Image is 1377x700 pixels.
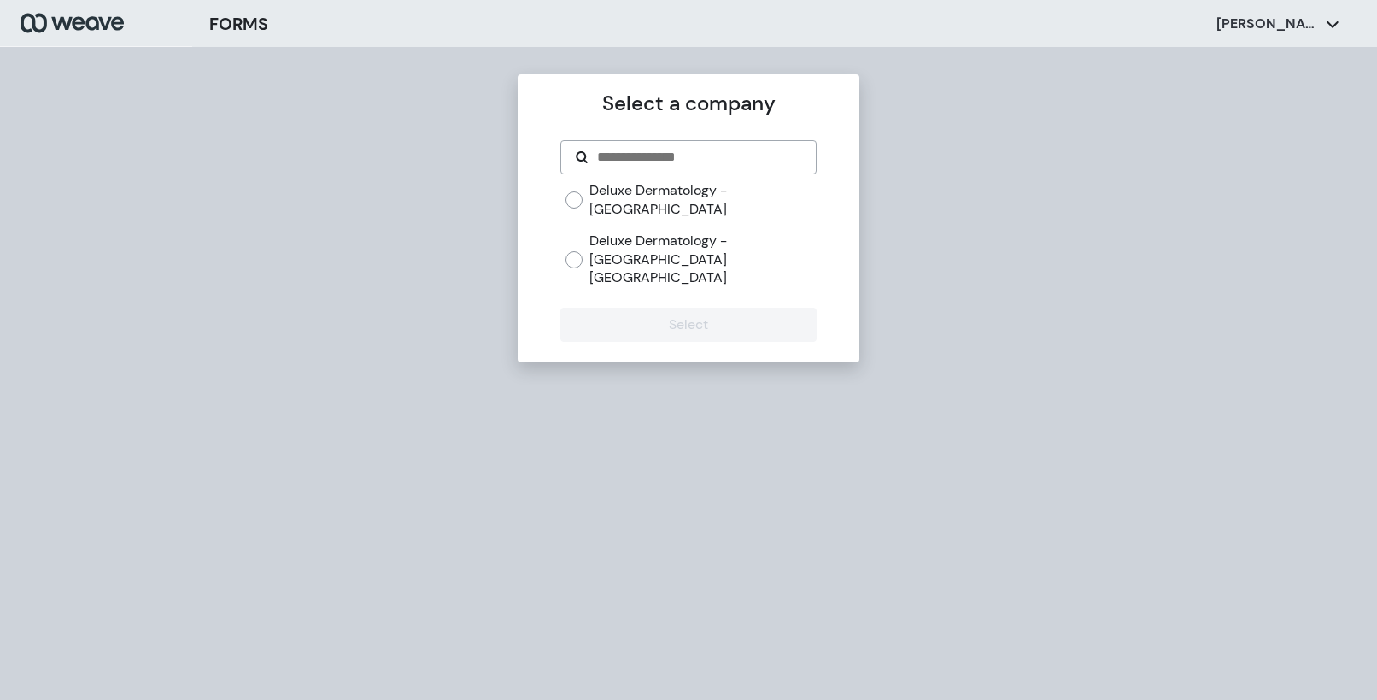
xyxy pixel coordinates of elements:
label: Deluxe Dermatology - [GEOGRAPHIC_DATA] [GEOGRAPHIC_DATA] [589,232,816,287]
button: Select [560,308,816,342]
p: [PERSON_NAME] [1216,15,1319,33]
input: Search [595,147,801,168]
p: Select a company [560,88,816,119]
label: Deluxe Dermatology - [GEOGRAPHIC_DATA] [589,181,816,218]
h3: FORMS [209,11,268,37]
